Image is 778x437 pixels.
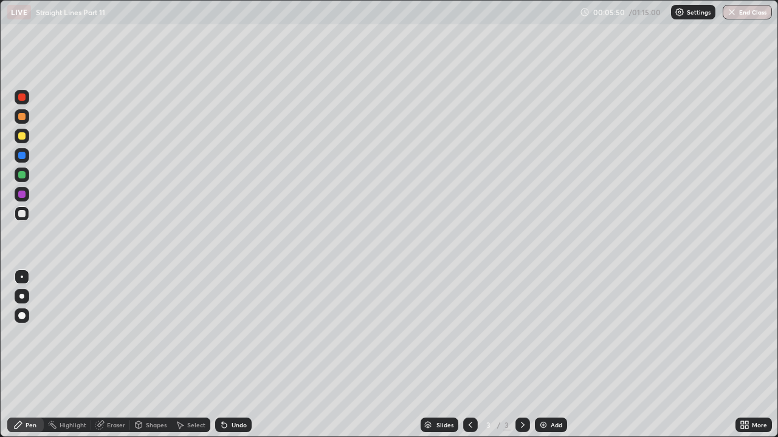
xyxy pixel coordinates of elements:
div: More [752,422,767,428]
img: add-slide-button [539,420,548,430]
div: Shapes [146,422,167,428]
img: class-settings-icons [675,7,684,17]
div: Slides [436,422,453,428]
div: Undo [232,422,247,428]
p: LIVE [11,7,27,17]
div: Eraser [107,422,125,428]
div: Add [551,422,562,428]
div: Pen [26,422,36,428]
img: end-class-cross [727,7,737,17]
button: End Class [723,5,772,19]
div: Select [187,422,205,428]
p: Settings [687,9,711,15]
div: / [497,421,501,429]
div: 3 [483,421,495,429]
p: Straight Lines Part 11 [36,7,105,17]
div: 3 [503,419,511,430]
div: Highlight [60,422,86,428]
